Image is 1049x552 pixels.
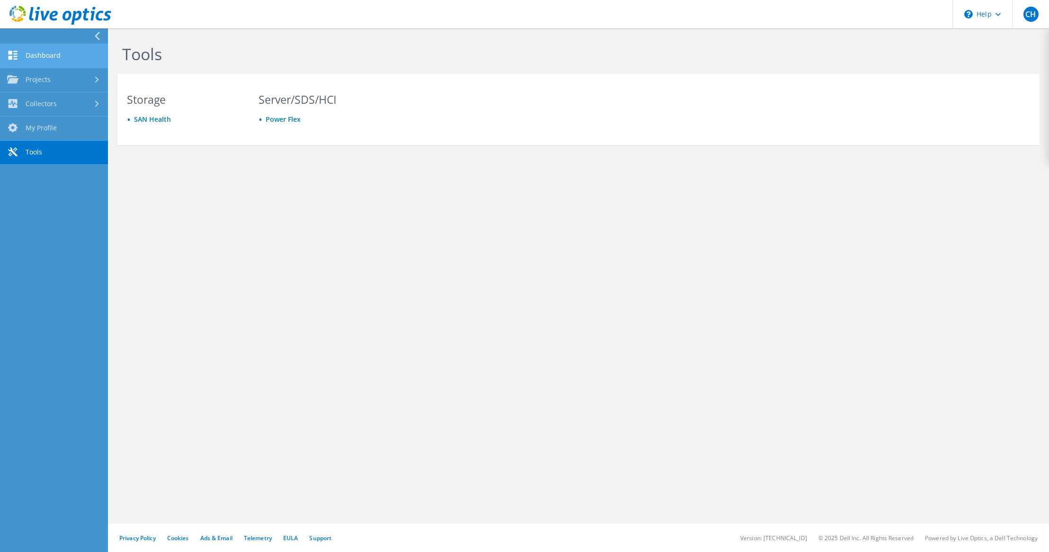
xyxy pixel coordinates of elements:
[200,534,233,542] a: Ads & Email
[119,534,156,542] a: Privacy Policy
[1023,7,1039,22] span: CH
[259,94,372,105] h3: Server/SDS/HCI
[167,534,189,542] a: Cookies
[122,44,762,64] h1: Tools
[309,534,332,542] a: Support
[134,115,171,124] a: SAN Health
[244,534,272,542] a: Telemetry
[283,534,298,542] a: EULA
[818,534,914,542] li: © 2025 Dell Inc. All Rights Reserved
[127,94,241,105] h3: Storage
[964,10,973,18] svg: \n
[266,115,301,124] a: Power Flex
[740,534,807,542] li: Version: [TECHNICAL_ID]
[925,534,1038,542] li: Powered by Live Optics, a Dell Technology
